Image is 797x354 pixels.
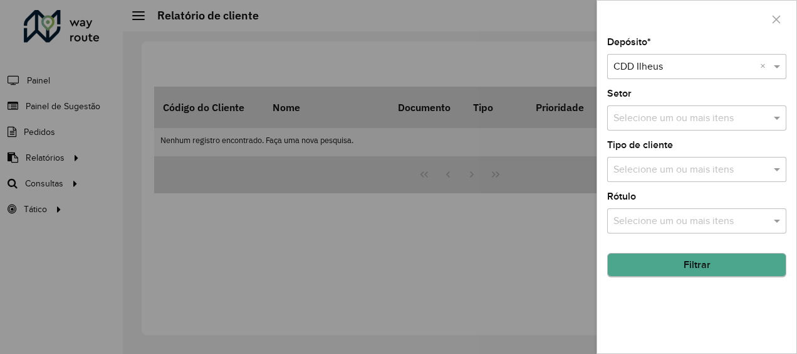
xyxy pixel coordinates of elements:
label: Tipo de cliente [607,137,673,153]
label: Depósito [607,35,651,50]
label: Rótulo [607,189,636,204]
button: Filtrar [607,253,786,277]
label: Setor [607,86,632,101]
span: Clear all [760,59,771,74]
